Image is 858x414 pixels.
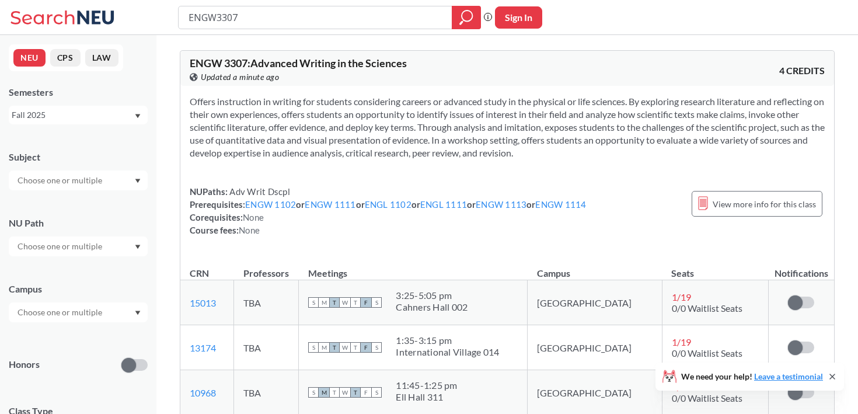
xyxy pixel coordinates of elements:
input: Choose one or multiple [12,173,110,187]
a: ENGW 1102 [245,199,296,210]
span: W [340,387,350,398]
th: Seats [662,255,768,280]
span: S [308,387,319,398]
span: T [350,387,361,398]
th: Notifications [769,255,834,280]
span: S [308,342,319,353]
td: [GEOGRAPHIC_DATA] [528,280,662,325]
div: Ell Hall 311 [396,391,457,403]
span: F [361,387,371,398]
span: None [239,225,260,235]
th: Campus [528,255,662,280]
td: [GEOGRAPHIC_DATA] [528,325,662,370]
div: Campus [9,283,148,295]
div: Dropdown arrow [9,302,148,322]
div: Dropdown arrow [9,236,148,256]
span: T [350,297,361,308]
svg: Dropdown arrow [135,311,141,315]
div: Fall 2025 [12,109,134,121]
section: Offers instruction in writing for students considering careers or advanced study in the physical ... [190,95,825,159]
button: LAW [85,49,118,67]
div: CRN [190,267,209,280]
div: magnifying glass [452,6,481,29]
span: 0/0 Waitlist Seats [672,392,742,403]
span: S [371,297,382,308]
a: 10968 [190,387,216,398]
svg: magnifying glass [459,9,473,26]
span: T [329,342,340,353]
div: 1:35 - 3:15 pm [396,335,499,346]
input: Class, professor, course number, "phrase" [187,8,444,27]
div: Fall 2025Dropdown arrow [9,106,148,124]
div: Dropdown arrow [9,171,148,190]
th: Professors [234,255,299,280]
a: ENGW 1111 [305,199,355,210]
span: W [340,297,350,308]
div: 3:25 - 5:05 pm [396,290,468,301]
svg: Dropdown arrow [135,245,141,249]
td: TBA [234,325,299,370]
svg: Dropdown arrow [135,114,141,119]
a: ENGW 1114 [535,199,586,210]
span: M [319,387,329,398]
span: Updated a minute ago [201,71,279,84]
span: M [319,297,329,308]
span: S [371,387,382,398]
div: Subject [9,151,148,163]
span: S [371,342,382,353]
a: 13174 [190,342,216,353]
div: 11:45 - 1:25 pm [396,380,457,391]
div: NU Path [9,217,148,229]
span: 1 / 19 [672,336,691,347]
a: ENGW 1113 [476,199,526,210]
span: Adv Writ Dscpl [228,186,290,197]
span: ENGW 3307 : Advanced Writing in the Sciences [190,57,407,69]
a: Leave a testimonial [754,371,823,381]
p: Honors [9,358,40,371]
span: T [329,297,340,308]
span: View more info for this class [713,197,816,211]
span: T [350,342,361,353]
svg: Dropdown arrow [135,179,141,183]
button: NEU [13,49,46,67]
input: Choose one or multiple [12,305,110,319]
span: 1 / 19 [672,291,691,302]
th: Meetings [299,255,528,280]
span: 4 CREDITS [779,64,825,77]
span: M [319,342,329,353]
span: W [340,342,350,353]
a: ENGL 1111 [420,199,467,210]
span: None [243,212,264,222]
td: TBA [234,280,299,325]
a: 15013 [190,297,216,308]
button: CPS [50,49,81,67]
div: Cahners Hall 002 [396,301,468,313]
div: NUPaths: Prerequisites: or or or or or Corequisites: Course fees: [190,185,587,236]
span: We need your help! [681,373,823,381]
input: Choose one or multiple [12,239,110,253]
span: S [308,297,319,308]
button: Sign In [495,6,542,29]
span: T [329,387,340,398]
div: International Village 014 [396,346,499,358]
div: Semesters [9,86,148,99]
span: F [361,297,371,308]
span: 0/0 Waitlist Seats [672,302,742,314]
span: 0/0 Waitlist Seats [672,347,742,359]
span: F [361,342,371,353]
a: ENGL 1102 [365,199,411,210]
